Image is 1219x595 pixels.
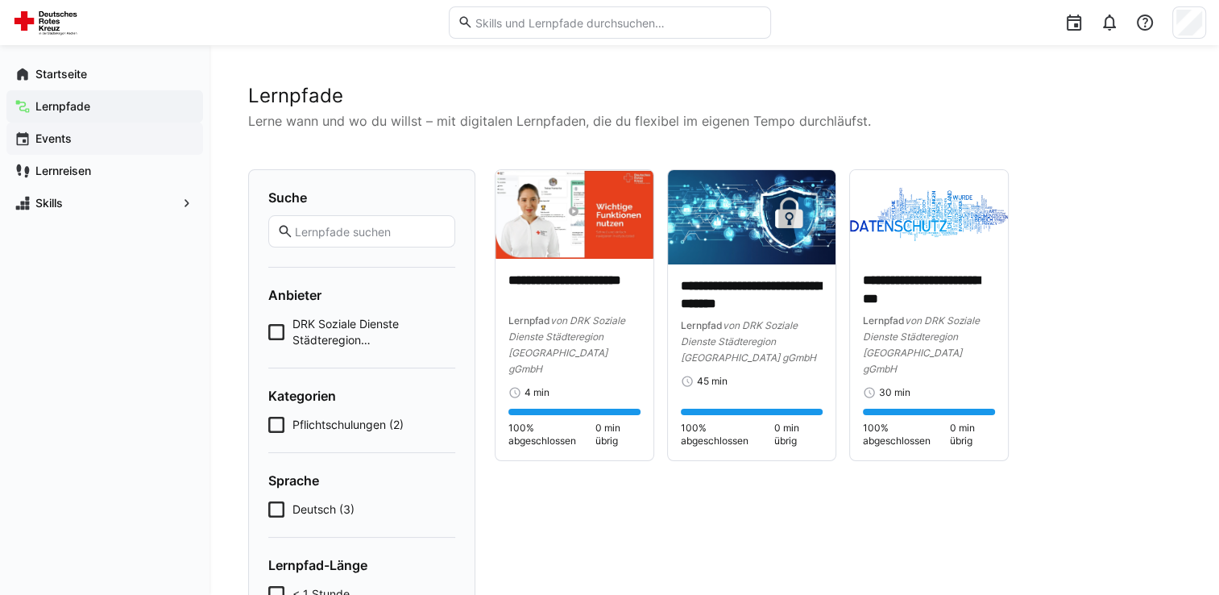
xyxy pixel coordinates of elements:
span: 30 min [879,386,910,399]
span: von DRK Soziale Dienste Städteregion [GEOGRAPHIC_DATA] gGmbH [863,314,980,375]
img: image [495,170,653,259]
p: Lerne wann und wo du willst – mit digitalen Lernpfaden, die du flexibel im eigenen Tempo durchläu... [248,111,1180,131]
span: Lernpfad [508,314,550,327]
span: 100% abgeschlossen [863,422,950,447]
span: Lernpfad [681,319,723,331]
span: DRK Soziale Dienste Städteregion [GEOGRAPHIC_DATA] gGmbH (3) [292,316,455,348]
h4: Suche [268,189,455,206]
h4: Lernpfad-Länge [268,557,455,573]
h4: Sprache [268,472,455,489]
span: 0 min übrig [595,422,641,447]
h4: Kategorien [268,388,455,404]
img: image [668,170,835,264]
span: 4 min [525,386,549,399]
h4: Anbieter [268,287,455,303]
span: Deutsch (3) [292,501,355,518]
h2: Lernpfade [248,84,1180,108]
span: von DRK Soziale Dienste Städteregion [GEOGRAPHIC_DATA] gGmbH [681,319,816,364]
span: Lernpfad [863,314,905,327]
span: 45 min [697,375,728,388]
span: von DRK Soziale Dienste Städteregion [GEOGRAPHIC_DATA] gGmbH [508,314,625,375]
input: Skills und Lernpfade durchsuchen… [473,15,761,30]
span: 100% abgeschlossen [681,422,773,447]
img: image [850,170,1008,259]
span: 0 min übrig [950,422,995,447]
input: Lernpfade suchen [293,224,446,239]
span: 100% abgeschlossen [508,422,595,447]
span: Pflichtschulungen (2) [292,417,404,433]
span: 0 min übrig [774,422,823,447]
